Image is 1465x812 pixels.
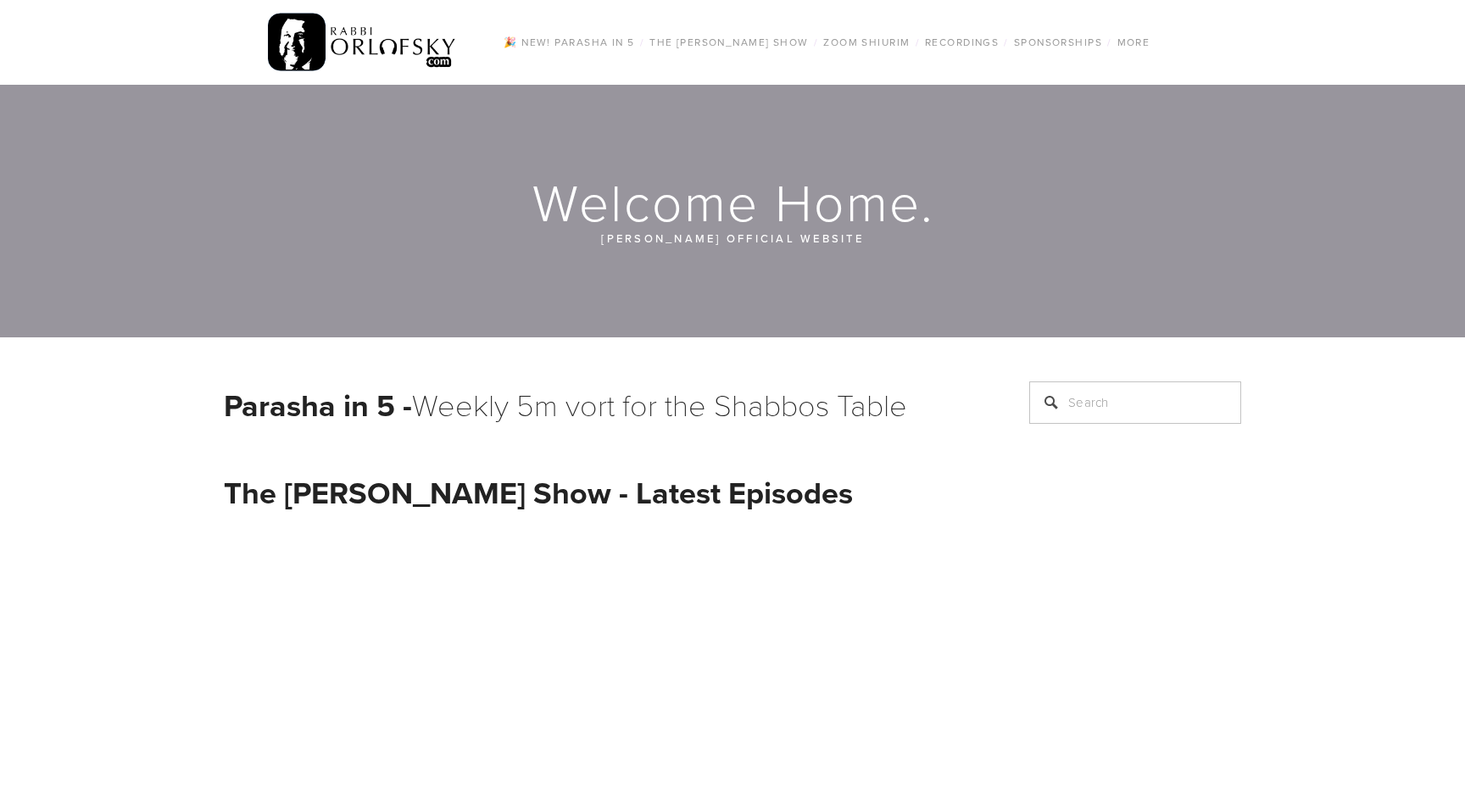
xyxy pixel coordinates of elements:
[916,35,920,49] span: /
[1009,31,1107,53] a: Sponsorships
[326,229,1139,247] p: [PERSON_NAME] official website
[920,31,1004,53] a: Recordings
[1112,31,1156,53] a: More
[224,470,853,514] strong: The [PERSON_NAME] Show - Latest Episodes
[224,381,987,428] h1: Weekly 5m vort for the Shabbos Table
[1107,35,1111,49] span: /
[640,35,644,49] span: /
[644,31,814,53] a: The [PERSON_NAME] Show
[1029,381,1241,424] input: Search
[499,31,639,53] a: 🎉 NEW! Parasha in 5
[814,35,818,49] span: /
[268,9,457,75] img: RabbiOrlofsky.com
[1004,35,1008,49] span: /
[818,31,915,53] a: Zoom Shiurim
[224,175,1243,229] h1: Welcome Home.
[224,383,412,427] strong: Parasha in 5 -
